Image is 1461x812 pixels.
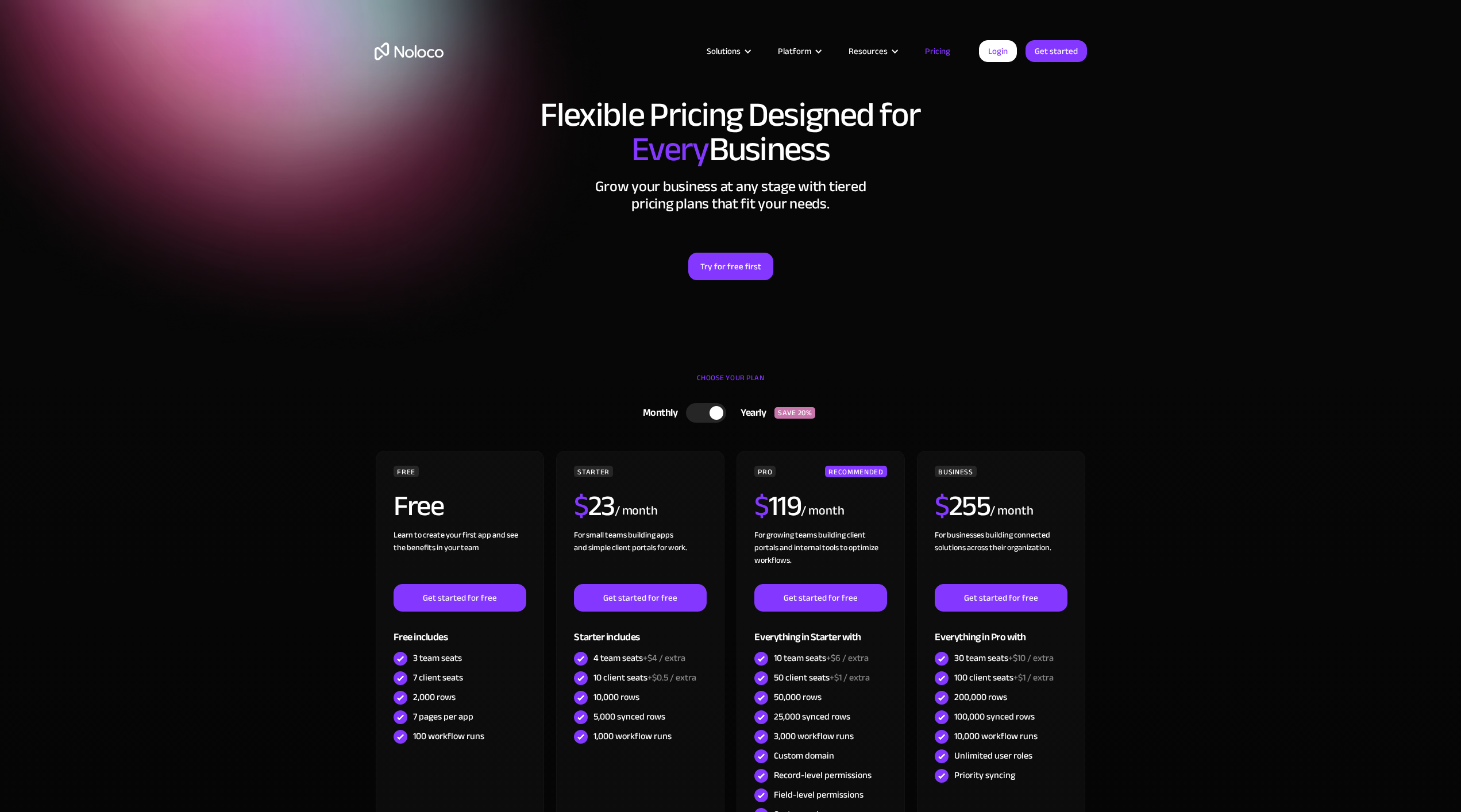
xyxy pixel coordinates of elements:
span: $ [754,479,769,533]
div: Solutions [692,44,764,59]
span: Every [631,117,709,181]
div: PRO [754,466,776,477]
div: Priority syncing [954,769,1015,782]
div: 3,000 workflow runs [774,730,854,743]
div: 2,000 rows [413,691,456,703]
div: For small teams building apps and simple client portals for work. ‍ [574,529,706,584]
div: BUSINESS [935,466,976,477]
div: 5,000 synced rows [593,710,665,723]
div: / month [801,502,844,520]
div: Everything in Starter with [754,612,886,649]
div: Yearly [726,404,774,422]
a: Get started for free [754,584,886,612]
span: +$4 / extra [643,649,685,667]
div: / month [990,502,1033,520]
div: 4 team seats [593,652,685,664]
div: 100,000 synced rows [954,710,1035,723]
span: +$10 / extra [1008,649,1054,667]
div: 10,000 workflow runs [954,730,1038,743]
a: Get started for free [394,584,526,612]
div: 1,000 workflow runs [593,730,672,743]
h2: Free [394,492,444,520]
div: 50,000 rows [774,691,822,703]
div: 7 pages per app [413,710,473,723]
div: For businesses building connected solutions across their organization. ‍ [935,529,1067,584]
a: Get started for free [935,584,1067,612]
h2: Grow your business at any stage with tiered pricing plans that fit your needs. [375,178,1087,212]
div: Platform [778,44,811,59]
div: 50 client seats [774,671,870,684]
div: Everything in Pro with [935,612,1067,649]
div: 100 client seats [954,671,1054,684]
div: 25,000 synced rows [774,710,850,723]
h1: Flexible Pricing Designed for Business [375,98,1087,167]
div: 10 client seats [593,671,696,684]
div: 10,000 rows [593,691,639,703]
div: RECOMMENDED [825,466,886,477]
h2: 255 [935,492,990,520]
div: Record-level permissions [774,769,872,782]
div: Unlimited user roles [954,749,1032,762]
h2: 119 [754,492,801,520]
span: +$0.5 / extra [647,669,696,686]
span: +$1 / extra [830,669,870,686]
span: +$6 / extra [826,649,869,667]
div: 10 team seats [774,652,869,664]
a: Try for free first [688,253,773,280]
span: $ [574,479,588,533]
div: For growing teams building client portals and internal tools to optimize workflows. [754,529,886,584]
div: Resources [849,44,888,59]
a: Pricing [911,44,965,59]
div: 200,000 rows [954,691,1007,703]
div: 7 client seats [413,671,463,684]
div: Field-level permissions [774,788,864,801]
a: Get started for free [574,584,706,612]
h2: 23 [574,492,615,520]
div: 100 workflow runs [413,730,484,743]
div: 30 team seats [954,652,1054,664]
div: Starter includes [574,612,706,649]
div: Resources [834,44,911,59]
div: STARTER [574,466,612,477]
span: $ [935,479,949,533]
div: Free includes [394,612,526,649]
div: Platform [764,44,834,59]
a: Get started [1026,40,1087,62]
div: CHOOSE YOUR PLAN [375,369,1087,398]
a: Login [979,40,1017,62]
div: Solutions [707,44,741,59]
div: FREE [394,466,419,477]
div: Custom domain [774,749,834,762]
div: SAVE 20% [774,407,815,419]
a: home [375,42,444,60]
span: +$1 / extra [1013,669,1054,686]
div: Monthly [629,404,687,422]
div: 3 team seats [413,652,462,664]
div: Learn to create your first app and see the benefits in your team ‍ [394,529,526,584]
div: / month [615,502,658,520]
